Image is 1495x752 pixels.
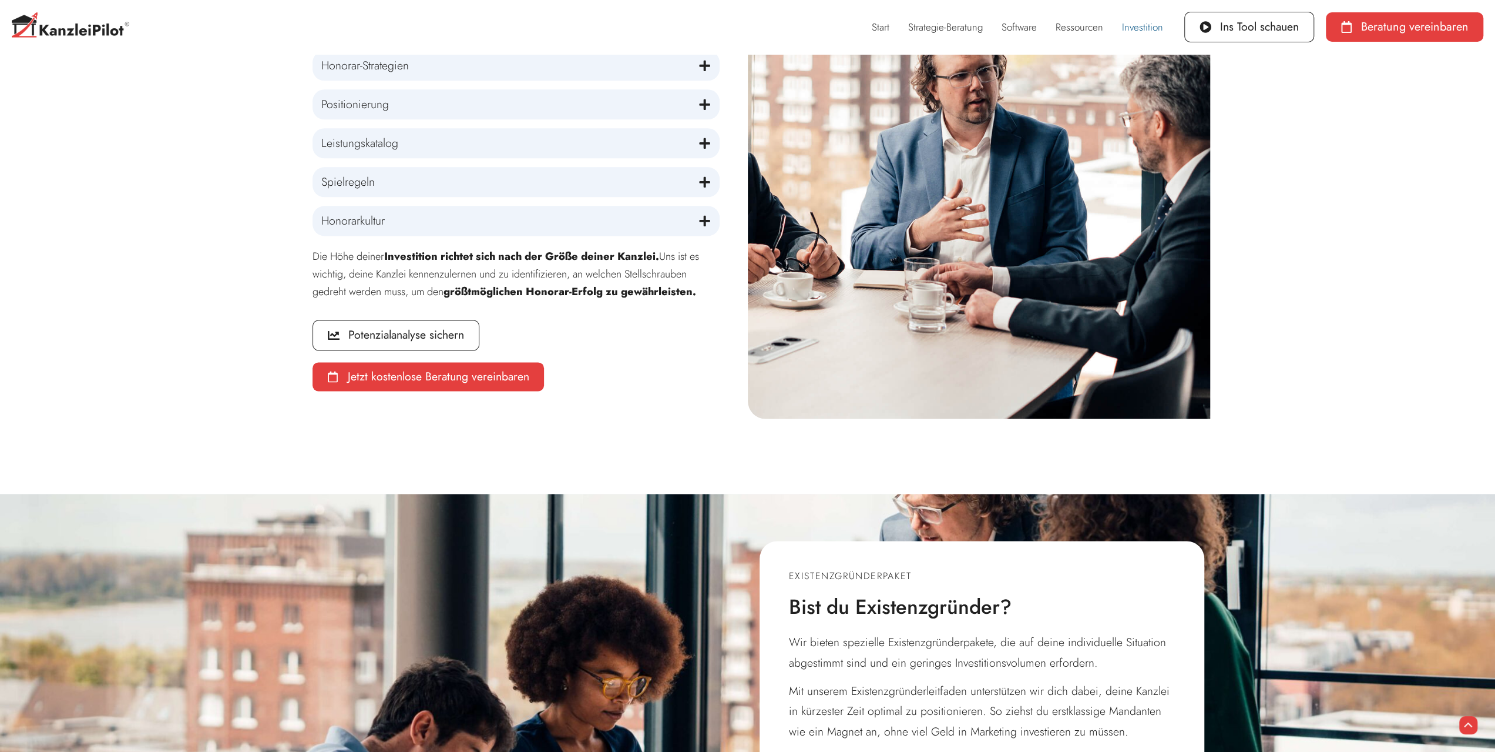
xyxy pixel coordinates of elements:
[313,167,720,197] div: Spielregeln
[789,570,912,583] h3: Existenzgründerpaket
[12,12,129,41] img: Kanzleipilot-Logo-C
[321,173,375,190] a: Spielregeln
[1046,14,1113,41] a: Ressourcen
[789,632,1175,673] p: Wir bieten spezielle Existenzgründerpakete, die auf deine individuelle Situation abgestimmt sind ...
[444,284,696,299] strong: größtmöglichen Honorar-Erfolg zu gewährleisten.
[313,128,720,158] div: Leistungskatalog
[1361,21,1469,33] span: Beratung vereinbaren
[348,371,529,383] span: Jetzt kostenlose Beratung vereinbaren
[313,51,720,81] div: Honorar-Strategien
[313,206,720,236] div: Honorarkultur
[384,249,659,264] strong: Investition richtet sich nach der Größe deiner Kanzlei.
[321,212,385,229] a: Honorarkultur
[1184,12,1314,42] a: Ins Tool schauen
[1220,21,1299,33] span: Ins Tool schauen
[789,683,1170,740] span: Mit unserem Existenzgründerleitfaden unterstützen wir dich dabei, deine Kanzlei in kürzester Zeit...
[313,362,544,392] a: Jetzt kostenlose Beratung vereinbaren
[313,320,479,350] a: Potenzialanalyse sichern
[313,248,720,300] p: Die Höhe deiner Uns ist es wichtig, deine Kanzlei kennenzulernen und zu identifizieren, an welche...
[992,14,1046,41] a: Software
[789,594,1012,620] h3: Bist du Existenzgründer?
[313,89,720,119] div: Positionierung
[321,135,398,151] a: Leistungskatalog
[899,14,992,41] a: Strategie-Beratung
[862,14,1173,41] nav: Menü
[348,329,464,341] span: Potenzialanalyse sichern
[1326,12,1483,42] a: Beratung vereinbaren
[321,57,409,73] a: Honorar-Strategien
[862,14,899,41] a: Start
[321,96,389,112] a: Positionierung
[1113,14,1173,41] a: Investition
